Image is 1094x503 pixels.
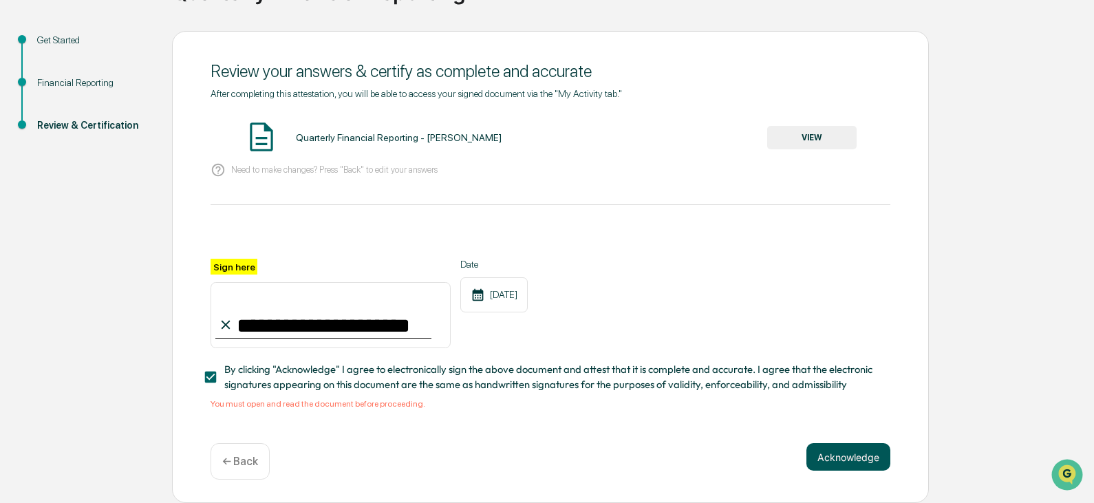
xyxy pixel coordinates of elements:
p: How can we help? [14,29,250,51]
span: Preclearance [28,173,89,187]
p: ← Back [222,455,258,468]
button: Acknowledge [806,443,890,471]
div: Review & Certification [37,118,150,133]
div: Quarterly Financial Reporting - [PERSON_NAME] [296,132,502,143]
div: 🗄️ [100,175,111,186]
span: By clicking "Acknowledge" I agree to electronically sign the above document and attest that it is... [224,362,879,393]
p: Need to make changes? Press "Back" to edit your answers [231,164,438,175]
button: VIEW [767,126,857,149]
label: Date [460,259,528,270]
div: 🔎 [14,201,25,212]
div: Get Started [37,33,150,47]
iframe: Open customer support [1050,458,1087,495]
button: Start new chat [234,109,250,126]
img: 1746055101610-c473b297-6a78-478c-a979-82029cc54cd1 [14,105,39,130]
span: Attestations [114,173,171,187]
div: Review your answers & certify as complete and accurate [211,61,890,81]
label: Sign here [211,259,257,275]
a: 🗄️Attestations [94,168,176,193]
span: After completing this attestation, you will be able to access your signed document via the "My Ac... [211,88,622,99]
div: You must open and read the document before proceeding. [211,399,890,409]
img: Document Icon [244,120,279,154]
div: We're available if you need us! [47,119,174,130]
span: Pylon [137,233,167,244]
span: Data Lookup [28,200,87,213]
div: Financial Reporting [37,76,150,90]
div: 🖐️ [14,175,25,186]
div: Start new chat [47,105,226,119]
div: [DATE] [460,277,528,312]
a: Powered byPylon [97,233,167,244]
a: 🔎Data Lookup [8,194,92,219]
a: 🖐️Preclearance [8,168,94,193]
